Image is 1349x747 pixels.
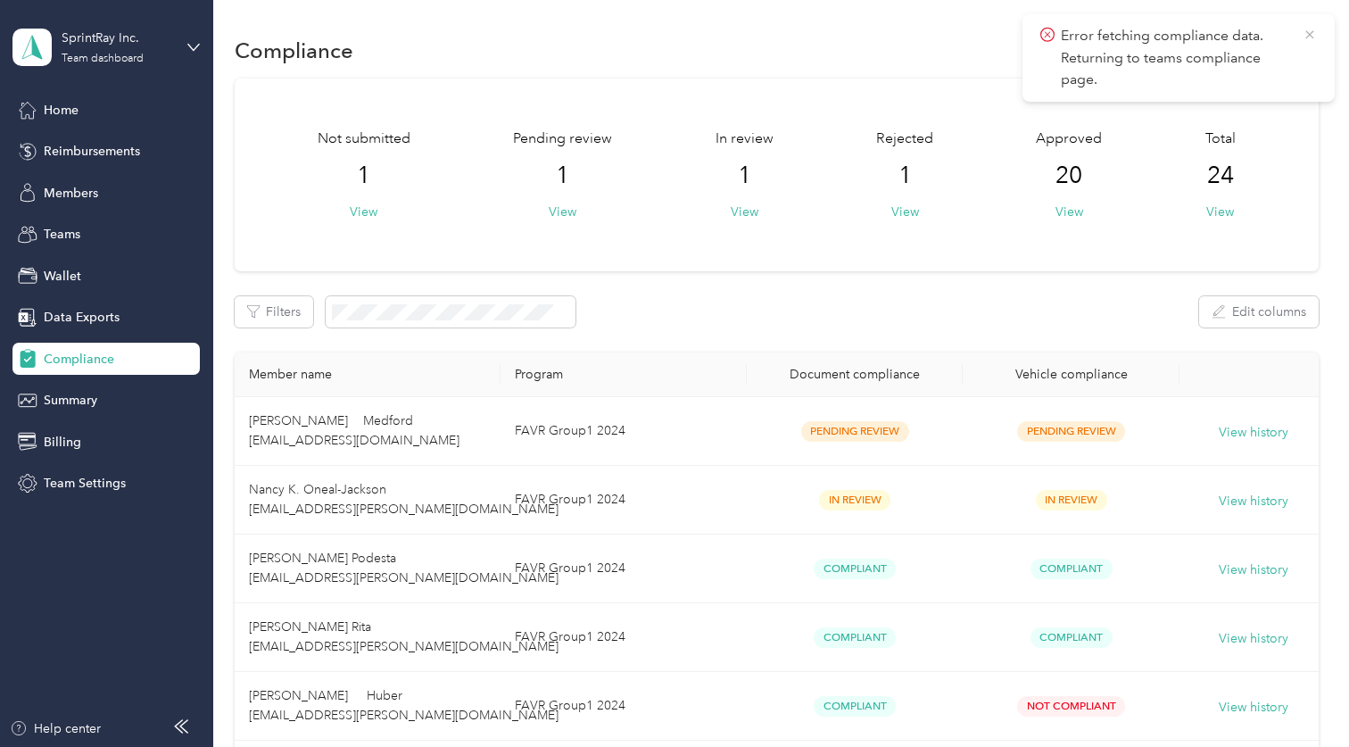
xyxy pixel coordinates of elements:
span: Rejected [876,129,933,150]
span: In Review [1036,490,1107,510]
div: Team dashboard [62,54,144,64]
span: In review [716,129,774,150]
span: Nancy K. Oneal-Jackson [EMAIL_ADDRESS][PERSON_NAME][DOMAIN_NAME] [249,482,559,517]
th: Program [501,353,747,397]
span: Billing [44,433,81,452]
span: Compliant [814,559,896,579]
button: View history [1219,698,1288,718]
button: Help center [10,719,101,738]
div: SprintRay Inc. [62,29,173,47]
span: [PERSON_NAME] Podesta [EMAIL_ADDRESS][PERSON_NAME][DOMAIN_NAME] [249,551,559,585]
span: Total [1205,129,1236,150]
button: View [1206,203,1234,221]
span: Team Settings [44,474,126,493]
span: Pending review [513,129,612,150]
span: Compliant [814,696,896,717]
div: Vehicle compliance [977,367,1165,382]
span: Home [44,101,79,120]
span: 24 [1207,162,1234,190]
p: Error fetching compliance data. Returning to teams compliance page. [1061,25,1289,91]
span: Pending Review [1017,421,1125,442]
span: Reimbursements [44,142,140,161]
button: View [1055,203,1083,221]
td: FAVR Group1 2024 [501,466,747,535]
td: FAVR Group1 2024 [501,672,747,741]
span: Not submitted [318,129,410,150]
span: 1 [898,162,912,190]
button: View history [1219,560,1288,580]
span: Approved [1036,129,1102,150]
button: View [891,203,919,221]
span: Not Compliant [1017,696,1125,717]
span: [PERSON_NAME] Huber [EMAIL_ADDRESS][PERSON_NAME][DOMAIN_NAME] [249,688,559,723]
span: Data Exports [44,308,120,327]
button: View history [1219,423,1288,443]
h1: Compliance [235,41,353,60]
span: [PERSON_NAME] Rita [EMAIL_ADDRESS][PERSON_NAME][DOMAIN_NAME] [249,619,559,654]
button: View history [1219,629,1288,649]
button: View history [1219,492,1288,511]
span: 20 [1055,162,1082,190]
div: Document compliance [761,367,949,382]
span: 1 [357,162,370,190]
span: 1 [556,162,569,190]
button: View [549,203,576,221]
span: Compliance [44,350,114,369]
span: Pending Review [801,421,909,442]
td: FAVR Group1 2024 [501,397,747,466]
button: Filters [235,296,313,328]
span: Compliant [814,627,896,648]
span: Teams [44,225,80,244]
button: View [350,203,377,221]
span: Compliant [1030,559,1113,579]
span: Summary [44,391,97,410]
td: FAVR Group1 2024 [501,603,747,672]
span: 1 [738,162,751,190]
iframe: Everlance-gr Chat Button Frame [1249,647,1349,747]
button: Edit columns [1199,296,1319,328]
span: Compliant [1030,627,1113,648]
th: Member name [235,353,501,397]
td: FAVR Group1 2024 [501,535,747,603]
span: Members [44,184,98,203]
button: View [731,203,758,221]
span: [PERSON_NAME] Medford [EMAIL_ADDRESS][DOMAIN_NAME] [249,413,459,448]
span: Wallet [44,267,81,286]
span: In Review [819,490,890,510]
